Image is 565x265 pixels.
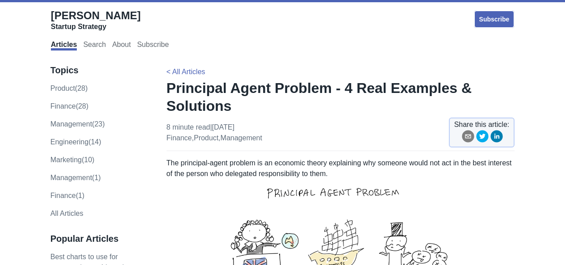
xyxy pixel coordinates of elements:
h3: Popular Articles [50,233,148,244]
div: Startup Strategy [51,22,141,31]
h3: Topics [50,65,148,76]
a: management [221,134,262,142]
button: twitter [476,130,489,146]
a: finance(28) [50,102,88,110]
a: About [112,41,131,50]
h1: Principal Agent Problem - 4 Real Examples & Solutions [167,79,515,115]
a: Management(1) [50,174,101,181]
a: All Articles [50,210,84,217]
a: [PERSON_NAME]Startup Strategy [51,9,141,31]
a: Search [83,41,106,50]
a: Subscribe [474,10,515,28]
a: < All Articles [167,68,205,76]
a: finance [167,134,192,142]
span: Share this article: [454,119,510,130]
p: 8 minute read | [DATE] , , [167,122,262,143]
a: product(28) [50,84,88,92]
a: product [194,134,218,142]
a: marketing(10) [50,156,95,164]
a: Finance(1) [50,192,84,199]
a: management(23) [50,120,105,128]
span: [PERSON_NAME] [51,9,141,21]
button: linkedin [490,130,503,146]
a: engineering(14) [50,138,101,146]
a: Subscribe [137,41,169,50]
a: Articles [51,41,77,50]
button: email [462,130,474,146]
